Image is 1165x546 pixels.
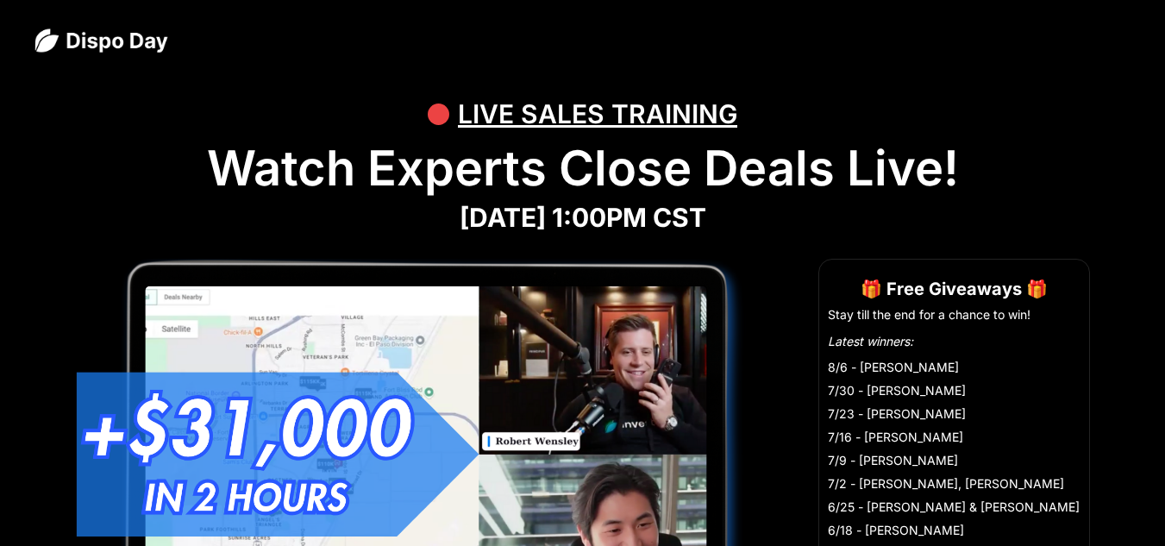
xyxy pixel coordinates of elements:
strong: 🎁 Free Giveaways 🎁 [861,279,1048,299]
h1: Watch Experts Close Deals Live! [34,140,1131,198]
strong: [DATE] 1:00PM CST [460,202,706,233]
li: Stay till the end for a chance to win! [828,306,1080,323]
div: LIVE SALES TRAINING [458,88,737,140]
em: Latest winners: [828,334,913,348]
